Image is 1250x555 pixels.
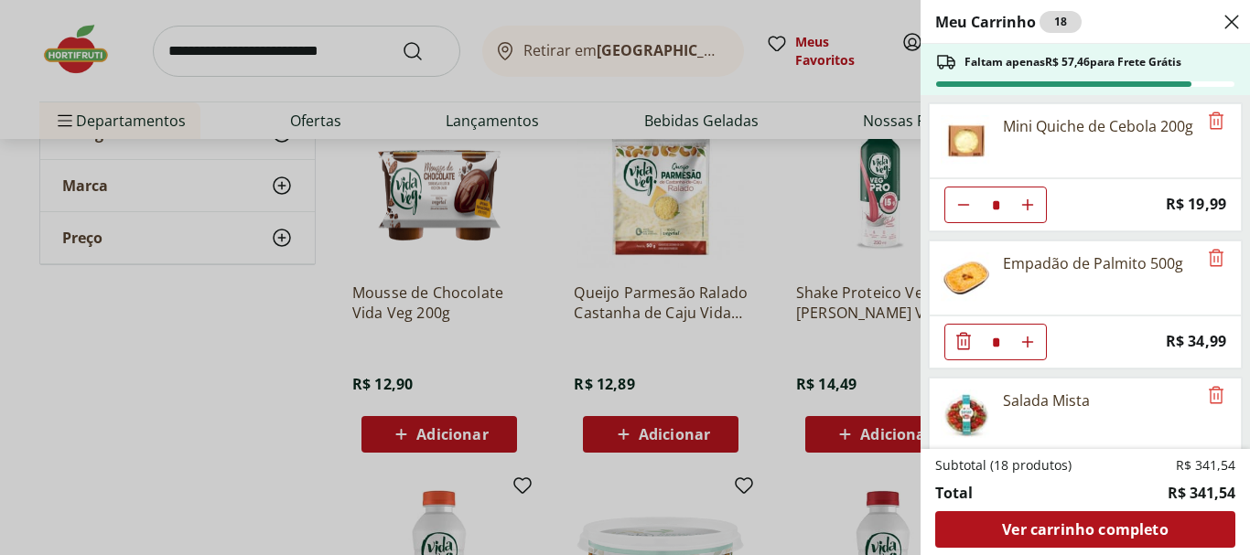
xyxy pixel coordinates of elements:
button: Aumentar Quantidade [1009,324,1046,360]
input: Quantidade Atual [982,325,1009,359]
a: Ver carrinho completo [935,511,1235,548]
div: Empadão de Palmito 500g [1003,252,1183,274]
div: Mini Quiche de Cebola 200g [1003,115,1193,137]
span: Total [935,482,973,504]
span: Ver carrinho completo [1002,522,1168,537]
button: Aumentar Quantidade [1009,187,1046,223]
button: Diminuir Quantidade [945,187,982,223]
div: Salada Mista [1003,390,1090,411]
span: R$ 341,54 [1168,482,1235,504]
input: Quantidade Atual [982,187,1009,222]
span: R$ 19,99 [1166,192,1226,217]
button: Remove [1205,248,1227,270]
h2: Meu Carrinho [935,11,1082,33]
img: Principal [941,390,992,441]
div: 18 [1040,11,1082,33]
button: Diminuir Quantidade [945,324,982,360]
button: Remove [1205,111,1227,133]
img: Empadão de Palmito 500g [941,252,992,304]
button: Remove [1205,385,1227,407]
span: Subtotal (18 produtos) [935,456,1072,475]
img: Principal [941,115,992,166]
span: Faltam apenas R$ 57,46 para Frete Grátis [964,55,1181,69]
span: R$ 34,99 [1166,329,1226,354]
span: R$ 341,54 [1176,456,1235,475]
